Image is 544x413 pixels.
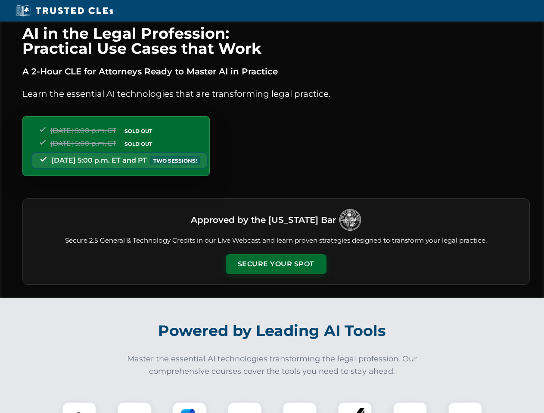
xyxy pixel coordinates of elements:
span: [DATE] 5:00 p.m. ET [50,139,116,148]
span: [DATE] 5:00 p.m. ET [50,126,116,135]
button: Secure Your Spot [226,254,326,274]
img: Logo [339,209,361,231]
img: Trusted CLEs [13,4,116,17]
p: A 2-Hour CLE for Attorneys Ready to Master AI in Practice [22,65,530,78]
span: SOLD OUT [121,126,155,136]
p: Learn the essential AI technologies that are transforming legal practice. [22,87,530,101]
p: Master the essential AI technologies transforming the legal profession. Our comprehensive courses... [121,353,423,378]
h1: AI in the Legal Profession: Practical Use Cases that Work [22,26,530,56]
p: Secure 2.5 General & Technology Credits in our Live Webcast and learn proven strategies designed ... [33,236,519,246]
h2: Powered by Leading AI Tools [34,316,511,346]
span: SOLD OUT [121,139,155,148]
h3: Approved by the [US_STATE] Bar [191,212,336,228]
